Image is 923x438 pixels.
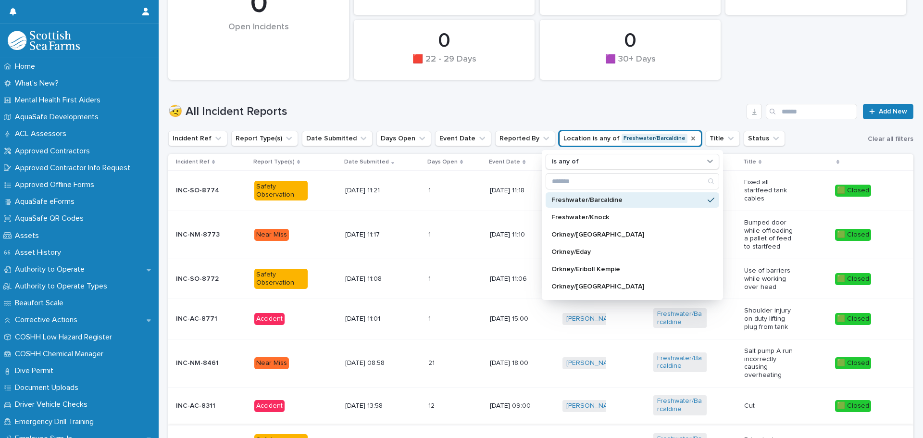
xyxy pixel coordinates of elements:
[495,131,555,146] button: Reported By
[254,269,308,289] div: Safety Observation
[11,400,95,409] p: Driver Vehicle Checks
[168,299,913,339] tr: INC-AC-8771Accident[DATE] 11:0111 [DATE] 15:00[PERSON_NAME] Freshwater/Barcaldine Shoulder injury...
[490,402,543,410] p: [DATE] 09:00
[345,231,399,239] p: [DATE] 11:17
[168,131,227,146] button: Incident Ref
[8,31,80,50] img: bPIBxiqnSb2ggTQWdOVV
[176,315,229,323] p: INC-AC-8771
[168,339,913,387] tr: INC-NM-8461Near Miss[DATE] 08:582121 [DATE] 18:00[PERSON_NAME] Freshwater/Barcaldine Salt pump A ...
[551,249,704,255] p: Orkney/Eday
[556,29,704,53] div: 0
[744,131,785,146] button: Status
[11,383,86,392] p: Document Uploads
[879,108,907,115] span: Add New
[546,173,719,189] div: Search
[490,315,543,323] p: [DATE] 15:00
[657,397,703,413] a: Freshwater/Barcaldine
[490,359,543,367] p: [DATE] 18:00
[428,313,433,323] p: 1
[254,357,289,369] div: Near Miss
[552,158,579,166] p: is any of
[551,283,704,290] p: Orkney/[GEOGRAPHIC_DATA]
[551,231,704,238] p: Orkney/[GEOGRAPHIC_DATA]
[11,180,102,189] p: Approved Offline Forms
[744,267,798,291] p: Use of barriers while working over head
[566,315,619,323] a: [PERSON_NAME]
[566,402,619,410] a: [PERSON_NAME]
[345,402,399,410] p: [DATE] 13:58
[835,229,871,241] div: 🟩 Closed
[376,131,431,146] button: Days Open
[11,366,61,375] p: Dive Permit
[11,315,85,325] p: Corrective Actions
[176,187,229,195] p: INC-SO-8774
[345,187,399,195] p: [DATE] 11:21
[168,259,913,299] tr: INC-SO-8772Safety Observation[DATE] 11:0811 [DATE] 11:06[PERSON_NAME] Freshwater/Barcaldine Use o...
[835,185,871,197] div: 🟩 Closed
[766,104,857,119] input: Search
[344,157,389,167] p: Date Submitted
[345,275,399,283] p: [DATE] 11:08
[11,129,74,138] p: ACL Assessors
[11,282,115,291] p: Authority to Operate Types
[345,315,399,323] p: [DATE] 11:01
[176,275,229,283] p: INC-SO-8772
[11,79,66,88] p: What's New?
[490,187,543,195] p: [DATE] 11:18
[744,307,798,331] p: Shoulder injury on duty-lifting plug from tank
[302,131,373,146] button: Date Submitted
[11,62,43,71] p: Home
[705,131,740,146] button: Title
[490,275,543,283] p: [DATE] 11:06
[556,54,704,75] div: 🟪 30+ Days
[868,136,913,142] span: Clear all filters
[11,113,106,122] p: AquaSafe Developments
[11,333,120,342] p: COSHH Low Hazard Register
[168,105,743,119] h1: 🤕 All Incident Reports
[11,350,111,359] p: COSHH Chemical Manager
[11,299,71,308] p: Beaufort Scale
[254,229,289,241] div: Near Miss
[231,131,298,146] button: Report Type(s)
[428,273,433,283] p: 1
[835,357,871,369] div: 🟩 Closed
[370,29,518,53] div: 0
[176,231,229,239] p: INC-NM-8773
[168,211,913,259] tr: INC-NM-8773Near Miss[DATE] 11:1711 [DATE] 11:10[PERSON_NAME] Freshwater/Barcaldine Bumped door wh...
[566,359,619,367] a: [PERSON_NAME]
[254,313,285,325] div: Accident
[176,402,229,410] p: INC-AC-8311
[489,157,520,167] p: Event Date
[744,347,798,379] p: Salt pump A run incorrectly causing overheating
[11,214,91,223] p: AquaSafe QR Codes
[345,359,399,367] p: [DATE] 08:58
[428,229,433,239] p: 1
[744,402,798,410] p: Cut
[176,359,229,367] p: INC-NM-8461
[490,231,543,239] p: [DATE] 11:10
[744,219,798,251] p: Bumped door while offloading a pallet of feed to startfeed
[370,54,518,75] div: 🟥 22 - 29 Days
[835,313,871,325] div: 🟩 Closed
[435,131,491,146] button: Event Date
[551,214,704,221] p: Freshwater/Knock
[254,400,285,412] div: Accident
[168,387,913,425] tr: INC-AC-8311Accident[DATE] 13:581212 [DATE] 09:00[PERSON_NAME] Freshwater/Barcaldine Cut🟩 Closed
[743,157,756,167] p: Title
[11,231,47,240] p: Assets
[253,157,295,167] p: Report Type(s)
[254,181,308,201] div: Safety Observation
[11,417,101,426] p: Emergency Drill Training
[11,265,92,274] p: Authority to Operate
[11,163,138,173] p: Approved Contractor Info Request
[11,197,82,206] p: AquaSafe eForms
[551,266,704,273] p: Orkney/Eriboll Kempie
[657,354,703,371] a: Freshwater/Barcaldine
[835,400,871,412] div: 🟩 Closed
[559,131,701,146] button: Location
[168,171,913,211] tr: INC-SO-8774Safety Observation[DATE] 11:2111 [DATE] 11:18[PERSON_NAME] Freshwater/Barcaldine Fixed...
[546,174,719,189] input: Search
[864,132,913,146] button: Clear all filters
[657,310,703,326] a: Freshwater/Barcaldine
